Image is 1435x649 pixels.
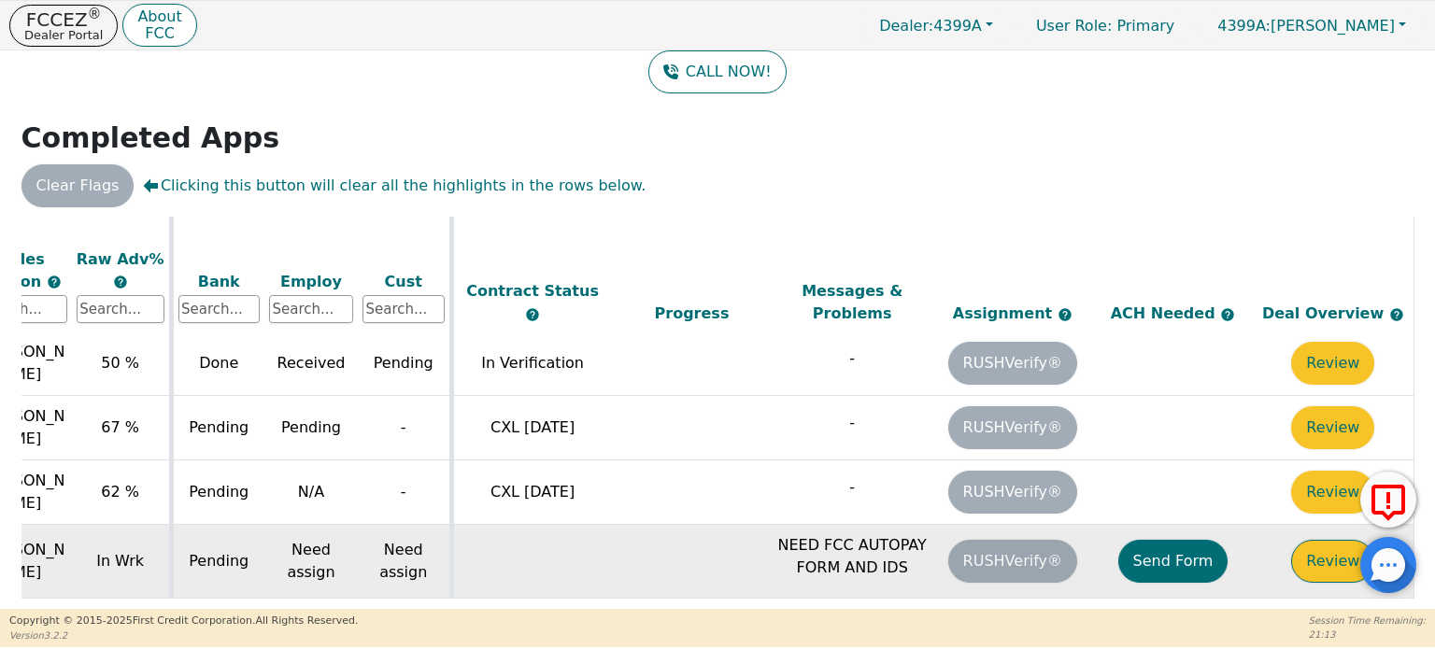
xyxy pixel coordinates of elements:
td: In Verification [451,332,612,396]
span: 50 % [101,354,139,372]
td: CXL [DATE] [451,396,612,460]
td: Pending [171,525,264,599]
input: Search... [269,295,353,323]
p: Version 3.2.2 [9,628,358,642]
div: Bank [178,270,261,292]
p: Primary [1017,7,1193,44]
td: N/A [264,460,358,525]
a: User Role: Primary [1017,7,1193,44]
td: Done [171,332,264,396]
button: Review [1291,406,1374,449]
td: Need assign [264,525,358,599]
td: Pending [171,460,264,525]
td: Pending [171,396,264,460]
div: Messages & Problems [776,280,928,325]
button: Send Form [1118,540,1229,583]
td: Received [264,332,358,396]
td: Pending [264,396,358,460]
sup: ® [88,6,102,22]
p: Session Time Remaining: [1309,614,1426,628]
p: FCCEZ [24,10,103,29]
td: CXL [DATE] [451,460,612,525]
div: Progress [617,303,768,325]
p: About [137,9,181,24]
span: 62 % [101,483,139,501]
span: 67 % [101,418,139,436]
p: Copyright © 2015- 2025 First Credit Corporation. [9,614,358,629]
button: Review [1291,471,1374,514]
div: Cust [362,270,445,292]
div: Employ [269,270,353,292]
input: Search... [362,295,445,323]
button: AboutFCC [122,4,196,48]
span: Dealer: [879,17,933,35]
span: 4399A: [1217,17,1271,35]
p: - [776,347,928,370]
p: 21:13 [1309,628,1426,642]
button: CALL NOW! [648,50,786,93]
span: 4399A [879,17,982,35]
button: FCCEZ®Dealer Portal [9,5,118,47]
span: Assignment [953,304,1058,322]
td: Need assign [358,525,451,599]
p: - [776,412,928,434]
span: Raw Adv% [77,249,164,267]
td: - [358,396,451,460]
button: Report Error to FCC [1360,472,1416,528]
p: NEED FCC AUTOPAY FORM AND IDS [776,534,928,579]
span: User Role : [1036,17,1112,35]
p: FCC [137,26,181,41]
input: Search... [77,295,164,323]
button: Dealer:4399A [860,11,1013,40]
span: Contract Status [466,282,599,300]
span: ACH Needed [1111,304,1221,322]
td: Pending [358,332,451,396]
span: In Wrk [96,552,144,570]
span: All Rights Reserved. [255,614,358,627]
button: 4399A:[PERSON_NAME] [1198,11,1426,40]
p: Dealer Portal [24,29,103,41]
span: Clicking this button will clear all the highlights in the rows below. [143,175,646,197]
strong: Completed Apps [21,121,280,154]
button: Review [1291,540,1374,583]
td: - [358,460,451,525]
input: Search... [178,295,261,323]
button: Review [1291,342,1374,385]
p: - [776,476,928,499]
span: Deal Overview [1262,304,1404,322]
span: [PERSON_NAME] [1217,17,1395,35]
